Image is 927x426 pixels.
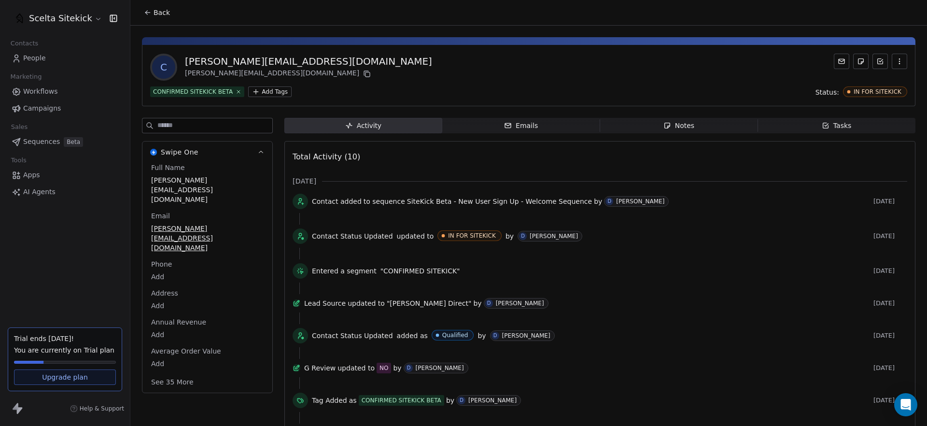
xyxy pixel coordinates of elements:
[8,134,122,150] a: SequencesBeta
[873,267,907,275] span: [DATE]
[616,198,664,205] div: [PERSON_NAME]
[8,50,122,66] a: People
[70,405,124,412] a: Help & Support
[506,231,514,241] span: by
[442,332,468,339] div: Qualified
[348,298,385,308] span: updated to
[496,300,544,307] div: [PERSON_NAME]
[14,13,25,24] img: SCELTA%20ICON%20for%20Welcome%20Screen%20(1).png
[312,197,362,206] span: Contact added
[379,363,388,373] div: NO
[393,363,401,373] span: by
[337,363,375,373] span: updated to
[873,397,907,404] span: [DATE]
[407,364,411,372] div: D
[521,232,525,240] div: D
[530,233,578,240] div: [PERSON_NAME]
[873,232,907,240] span: [DATE]
[64,137,83,147] span: Beta
[23,103,61,114] span: Campaigns
[815,87,839,97] span: Status:
[504,121,538,131] div: Emails
[151,359,264,369] span: Add
[142,163,272,393] div: Swipe OneSwipe One
[42,372,88,382] span: Upgrade plan
[161,147,198,157] span: Swipe One
[23,86,58,97] span: Workflows
[138,4,176,21] button: Back
[460,397,463,404] div: D
[142,142,272,163] button: Swipe OneSwipe One
[151,330,264,340] span: Add
[23,187,56,197] span: AI Agents
[473,298,481,308] span: by
[8,184,122,200] a: AI Agents
[149,346,223,356] span: Average Order Value
[387,298,472,308] span: "[PERSON_NAME] Direct"
[607,198,611,205] div: D
[151,301,264,311] span: Add
[23,137,60,147] span: Sequences
[873,299,907,307] span: [DATE]
[397,231,434,241] span: updated to
[185,68,432,80] div: [PERSON_NAME][EMAIL_ADDRESS][DOMAIN_NAME]
[6,36,42,51] span: Contacts
[149,211,172,221] span: Email
[822,121,852,131] div: Tasks
[380,266,460,276] span: "CONFIRMED SITEKICK"
[364,197,405,206] span: to sequence
[854,88,901,95] div: IN FOR SITEKICK
[873,364,907,372] span: [DATE]
[894,393,917,416] div: Open Intercom Messenger
[29,12,92,25] span: Scelta Sitekick
[446,396,454,405] span: by
[7,120,32,134] span: Sales
[468,397,517,404] div: [PERSON_NAME]
[145,373,199,391] button: See 35 More
[502,332,550,339] div: [PERSON_NAME]
[6,70,46,84] span: Marketing
[149,288,180,298] span: Address
[304,298,346,308] span: Lead Source
[14,345,116,355] span: You are currently on Trial plan
[663,121,694,131] div: Notes
[478,331,486,341] span: by
[151,272,264,282] span: Add
[873,198,907,205] span: [DATE]
[293,152,360,161] span: Total Activity (10)
[448,232,496,239] div: IN FOR SITEKICK
[312,266,377,276] span: Entered a segment
[149,259,174,269] span: Phone
[23,53,46,63] span: People
[312,396,347,405] span: Tag Added
[149,317,208,327] span: Annual Revenue
[873,332,907,340] span: [DATE]
[154,8,170,17] span: Back
[293,176,316,186] span: [DATE]
[416,365,464,371] div: [PERSON_NAME]
[151,175,264,204] span: [PERSON_NAME][EMAIL_ADDRESS][DOMAIN_NAME]
[594,197,602,206] span: by
[493,332,497,340] div: D
[14,334,116,343] div: Trial ends [DATE]!
[23,170,40,180] span: Apps
[14,369,116,385] a: Upgrade plan
[362,396,441,405] div: CONFIRMED SITEKICK BETA
[8,167,122,183] a: Apps
[312,231,393,241] span: Contact Status Updated
[397,331,428,341] span: added as
[487,299,491,307] div: D
[248,86,292,97] button: Add Tags
[149,163,187,172] span: Full Name
[8,84,122,99] a: Workflows
[12,10,103,27] button: Scelta Sitekick
[7,153,30,168] span: Tools
[153,87,233,96] div: CONFIRMED SITEKICK BETA
[304,363,336,373] span: G Review
[407,197,592,206] span: SiteKick Beta - New User Sign Up - Welcome Sequence
[349,396,357,405] span: as
[80,405,124,412] span: Help & Support
[150,149,157,156] img: Swipe One
[152,56,175,79] span: c
[312,331,393,341] span: Contact Status Updated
